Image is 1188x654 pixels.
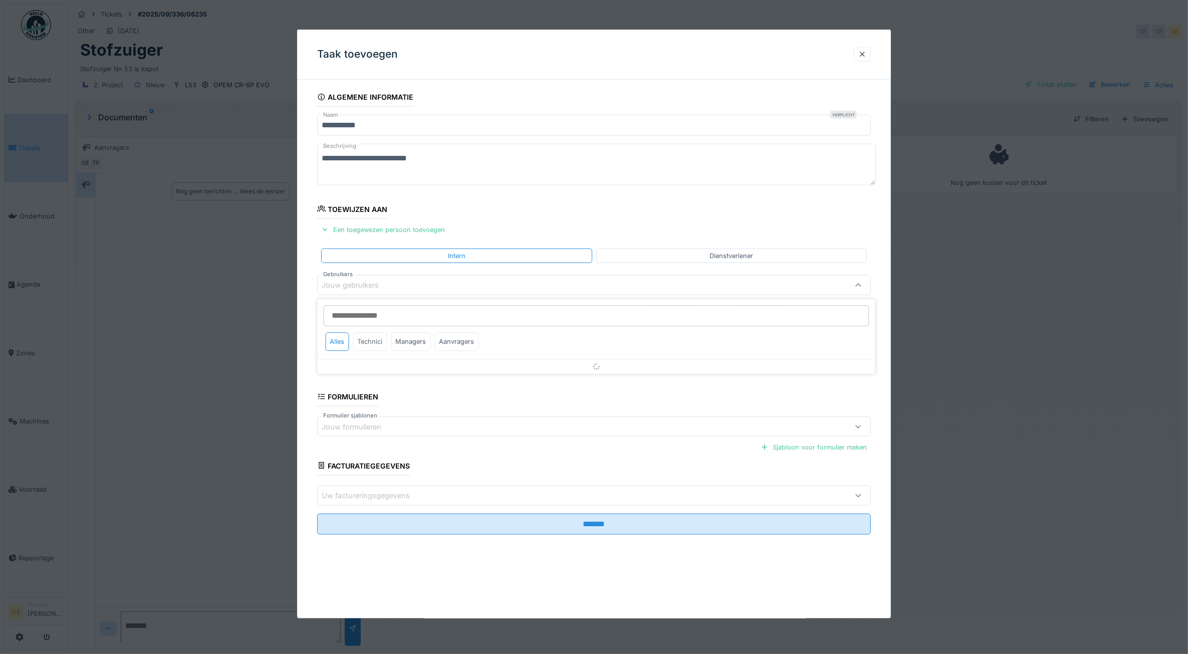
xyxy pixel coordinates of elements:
[322,421,395,432] div: Jouw formulieren
[322,280,393,291] div: Jouw gebruikers
[435,332,479,351] div: Aanvragers
[830,111,857,119] div: Verplicht
[317,48,398,61] h3: Taak toevoegen
[317,458,410,475] div: Facturatiegegevens
[317,201,388,219] div: Toewijzen aan
[353,332,387,351] div: Technici
[322,490,424,501] div: Uw factureringsgegevens
[757,441,871,454] div: Sjabloon voor formulier maken
[321,111,340,119] label: Naam
[321,411,379,420] label: Formulier sjablonen
[321,270,355,279] label: Gebruikers
[391,332,431,351] div: Managers
[326,332,349,351] div: Alles
[317,389,379,406] div: Formulieren
[317,90,414,107] div: Algemene informatie
[317,223,449,237] div: Een toegewezen persoon toevoegen
[709,251,753,261] div: Dienstverlener
[321,140,358,152] label: Beschrijving
[448,251,465,261] div: Intern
